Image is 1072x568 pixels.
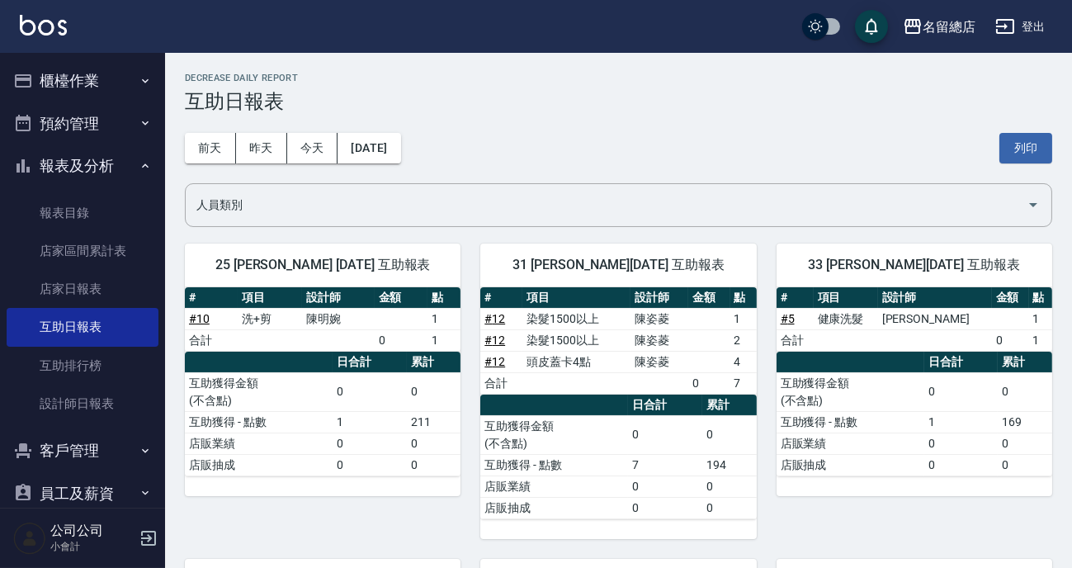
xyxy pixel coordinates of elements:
h2: Decrease Daily Report [185,73,1052,83]
th: 項目 [814,287,878,309]
div: 名留總店 [923,17,975,37]
button: 櫃檯作業 [7,59,158,102]
table: a dense table [480,395,756,519]
td: 7 [628,454,702,476]
th: 項目 [522,287,630,309]
th: 金額 [992,287,1029,309]
td: 店販抽成 [480,497,628,518]
td: 1 [1029,329,1052,351]
td: 合計 [185,329,238,351]
span: 33 [PERSON_NAME][DATE] 互助報表 [796,257,1032,273]
td: 陳姿菱 [630,329,688,351]
a: 互助日報表 [7,308,158,346]
button: 客戶管理 [7,429,158,472]
td: 0 [628,476,702,497]
th: 日合計 [924,352,999,373]
td: 211 [407,411,461,433]
td: 0 [998,454,1052,476]
td: 合計 [777,329,814,351]
td: 染髮1500以上 [522,308,630,329]
button: 列印 [999,133,1052,163]
a: #12 [484,334,505,347]
th: 設計師 [878,287,992,309]
button: 預約管理 [7,102,158,145]
button: 今天 [287,133,338,163]
th: 設計師 [302,287,375,309]
td: 1 [333,411,407,433]
input: 人員名稱 [192,191,1020,220]
button: 報表及分析 [7,144,158,187]
th: 設計師 [630,287,688,309]
th: # [777,287,814,309]
th: 累計 [407,352,461,373]
td: 店販業績 [777,433,924,454]
td: 1 [730,308,757,329]
a: 設計師日報表 [7,385,158,423]
table: a dense table [777,287,1052,352]
td: 洗+剪 [238,308,302,329]
td: 陳明婉 [302,308,375,329]
th: 金額 [688,287,730,309]
td: 店販業績 [185,433,333,454]
td: 1 [924,411,999,433]
td: 0 [333,372,407,411]
a: 互助排行榜 [7,347,158,385]
td: 健康洗髮 [814,308,878,329]
td: 互助獲得 - 點數 [480,454,628,476]
button: 名留總店 [896,10,982,44]
td: 0 [924,454,999,476]
td: [PERSON_NAME] [878,308,992,329]
table: a dense table [185,287,460,352]
td: 互助獲得 - 點數 [777,411,924,433]
img: Person [13,522,46,555]
td: 0 [375,329,427,351]
a: #12 [484,355,505,368]
td: 2 [730,329,757,351]
td: 0 [998,372,1052,411]
td: 店販抽成 [185,454,333,476]
button: Open [1020,192,1046,218]
td: 0 [702,415,757,454]
td: 0 [407,433,461,454]
button: 員工及薪資 [7,472,158,515]
td: 互助獲得 - 點數 [185,411,333,433]
td: 169 [998,411,1052,433]
table: a dense table [480,287,756,395]
td: 0 [702,476,757,497]
table: a dense table [777,352,1052,476]
td: 0 [333,454,407,476]
p: 小會計 [50,539,135,554]
a: #12 [484,312,505,325]
td: 0 [924,433,999,454]
span: 25 [PERSON_NAME] [DATE] 互助報表 [205,257,441,273]
td: 4 [730,351,757,372]
td: 1 [1029,308,1052,329]
span: 31 [PERSON_NAME][DATE] 互助報表 [500,257,736,273]
th: 點 [427,287,461,309]
th: 點 [1029,287,1052,309]
th: 累計 [998,352,1052,373]
td: 店販抽成 [777,454,924,476]
h5: 公司公司 [50,523,135,539]
td: 0 [998,433,1052,454]
td: 互助獲得金額 (不含點) [480,415,628,454]
td: 陳姿菱 [630,308,688,329]
td: 合計 [480,372,522,394]
a: 報表目錄 [7,194,158,232]
td: 0 [407,372,461,411]
h3: 互助日報表 [185,90,1052,113]
td: 0 [628,415,702,454]
th: # [185,287,238,309]
img: Logo [20,15,67,35]
td: 0 [702,497,757,518]
td: 0 [992,329,1029,351]
td: 7 [730,372,757,394]
th: 累計 [702,395,757,416]
th: 日合計 [333,352,407,373]
button: 登出 [989,12,1052,42]
th: 點 [730,287,757,309]
button: [DATE] [338,133,400,163]
button: save [855,10,888,43]
th: # [480,287,522,309]
td: 0 [688,372,730,394]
